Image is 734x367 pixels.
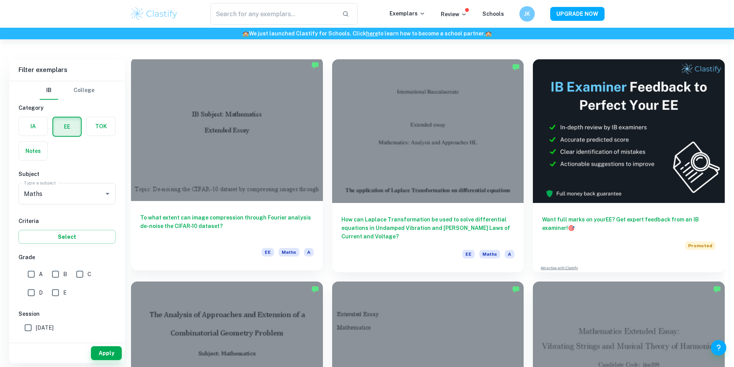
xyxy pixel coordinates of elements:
[63,288,67,297] span: E
[102,188,113,199] button: Open
[63,270,67,278] span: B
[685,241,716,250] span: Promoted
[140,213,314,239] h6: To what extent can image compression through Fourier analysis de-noise the CIFAR-10 dataset?
[505,250,514,258] span: A
[479,250,500,258] span: Maths
[311,61,319,69] img: Marked
[279,248,299,256] span: Maths
[18,253,116,261] h6: Grade
[542,215,716,232] h6: Want full marks on your EE ? Get expert feedback from an IB examiner!
[40,81,94,100] div: Filter type choice
[18,310,116,318] h6: Session
[242,30,249,37] span: 🏫
[713,285,721,293] img: Marked
[390,9,425,18] p: Exemplars
[9,59,125,81] h6: Filter exemplars
[87,270,91,278] span: C
[36,339,60,347] span: May 2025
[332,59,524,272] a: How can Laplace Transformation be used to solve differential equations in Undamped Vibration and ...
[366,30,378,37] a: here
[39,270,43,278] span: A
[533,59,725,203] img: Thumbnail
[441,10,467,18] p: Review
[74,81,94,100] button: College
[18,217,116,225] h6: Criteria
[39,288,43,297] span: D
[24,179,56,186] label: Type a subject
[711,340,726,355] button: Help and Feedback
[53,117,81,136] button: EE
[40,81,58,100] button: IB
[2,29,732,38] h6: We just launched Clastify for Schools. Click to learn how to become a school partner.
[131,59,323,272] a: To what extent can image compression through Fourier analysis de-noise the CIFAR-10 dataset?EEMathsA
[304,248,314,256] span: A
[19,117,47,136] button: IA
[262,248,274,256] span: EE
[522,10,531,18] h6: JK
[91,346,122,360] button: Apply
[210,3,336,25] input: Search for any exemplars...
[18,170,116,178] h6: Subject
[568,225,574,231] span: 🎯
[485,30,492,37] span: 🏫
[18,104,116,112] h6: Category
[541,265,578,271] a: Advertise with Clastify
[311,285,319,293] img: Marked
[87,117,115,136] button: TOK
[482,11,504,17] a: Schools
[341,215,515,241] h6: How can Laplace Transformation be used to solve differential equations in Undamped Vibration and ...
[519,6,535,22] button: JK
[36,323,54,332] span: [DATE]
[18,230,116,244] button: Select
[130,6,179,22] img: Clastify logo
[462,250,475,258] span: EE
[512,63,520,71] img: Marked
[550,7,605,21] button: UPGRADE NOW
[533,59,725,272] a: Want full marks on yourEE? Get expert feedback from an IB examiner!PromotedAdvertise with Clastify
[19,142,47,160] button: Notes
[512,285,520,293] img: Marked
